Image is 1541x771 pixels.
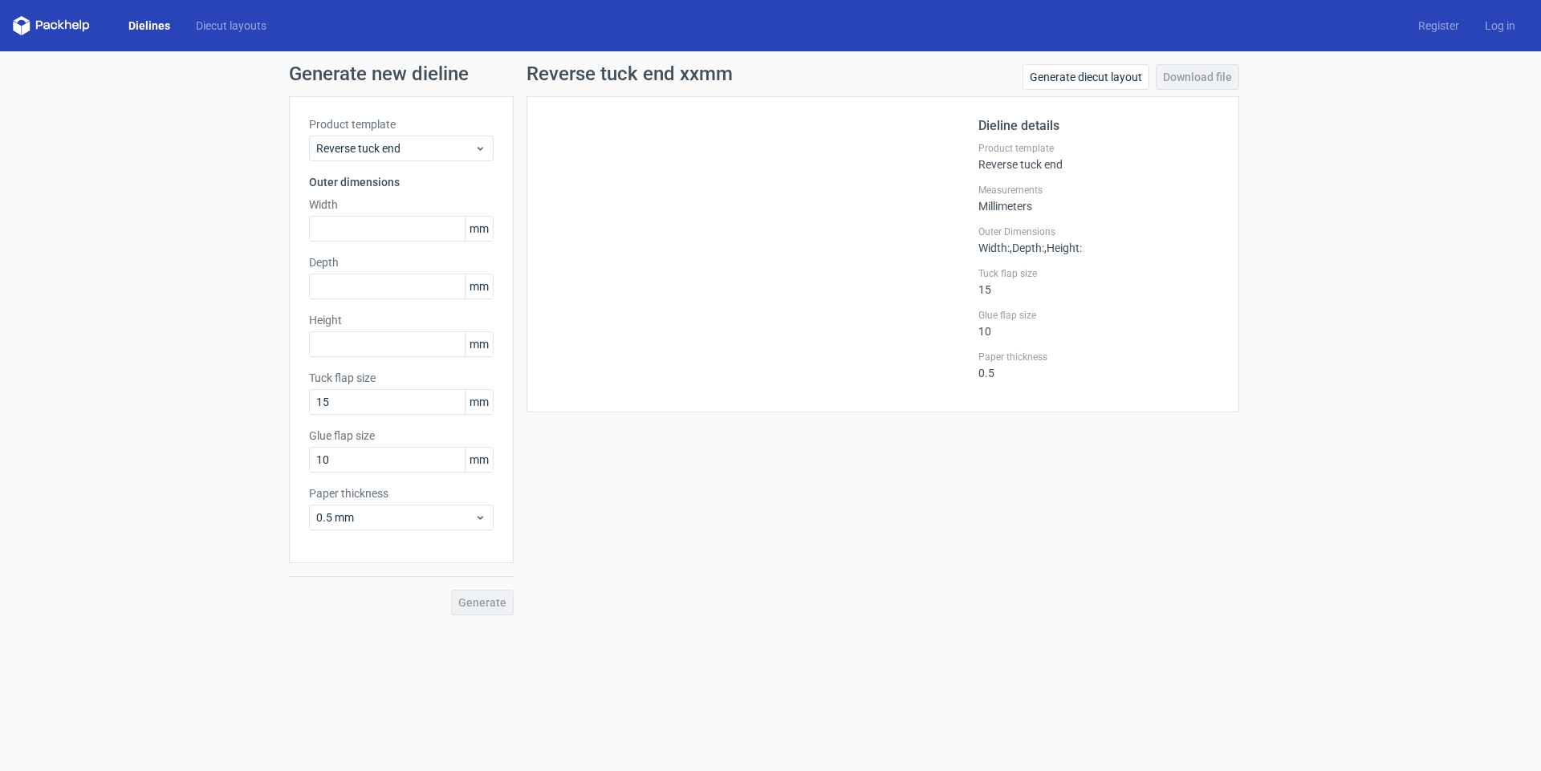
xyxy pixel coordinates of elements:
span: 0.5 mm [316,509,474,525]
a: Dielines [116,18,183,34]
h1: Reverse tuck end xxmm [527,64,733,83]
label: Width [309,197,494,213]
span: mm [465,332,493,356]
div: 0.5 [978,351,1219,379]
span: , Depth : [1010,241,1044,254]
label: Paper thickness [978,351,1219,363]
h2: Dieline details [978,116,1219,136]
label: Product template [309,116,494,132]
a: Register [1405,18,1472,34]
div: Reverse tuck end [978,142,1219,171]
span: mm [465,217,493,241]
label: Product template [978,142,1219,155]
label: Glue flap size [978,309,1219,322]
div: 10 [978,309,1219,338]
label: Tuck flap size [309,370,494,386]
div: 15 [978,267,1219,296]
span: mm [465,448,493,472]
label: Tuck flap size [978,267,1219,280]
a: Diecut layouts [183,18,279,34]
span: mm [465,274,493,298]
span: mm [465,390,493,414]
label: Outer Dimensions [978,225,1219,238]
label: Glue flap size [309,428,494,444]
div: Millimeters [978,184,1219,213]
span: Width : [978,241,1010,254]
h1: Generate new dieline [289,64,1252,83]
a: Generate diecut layout [1023,64,1149,90]
span: Reverse tuck end [316,140,474,156]
span: , Height : [1044,241,1082,254]
label: Height [309,312,494,328]
label: Paper thickness [309,485,494,501]
h3: Outer dimensions [309,174,494,190]
label: Depth [309,254,494,270]
a: Log in [1472,18,1528,34]
label: Measurements [978,184,1219,197]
